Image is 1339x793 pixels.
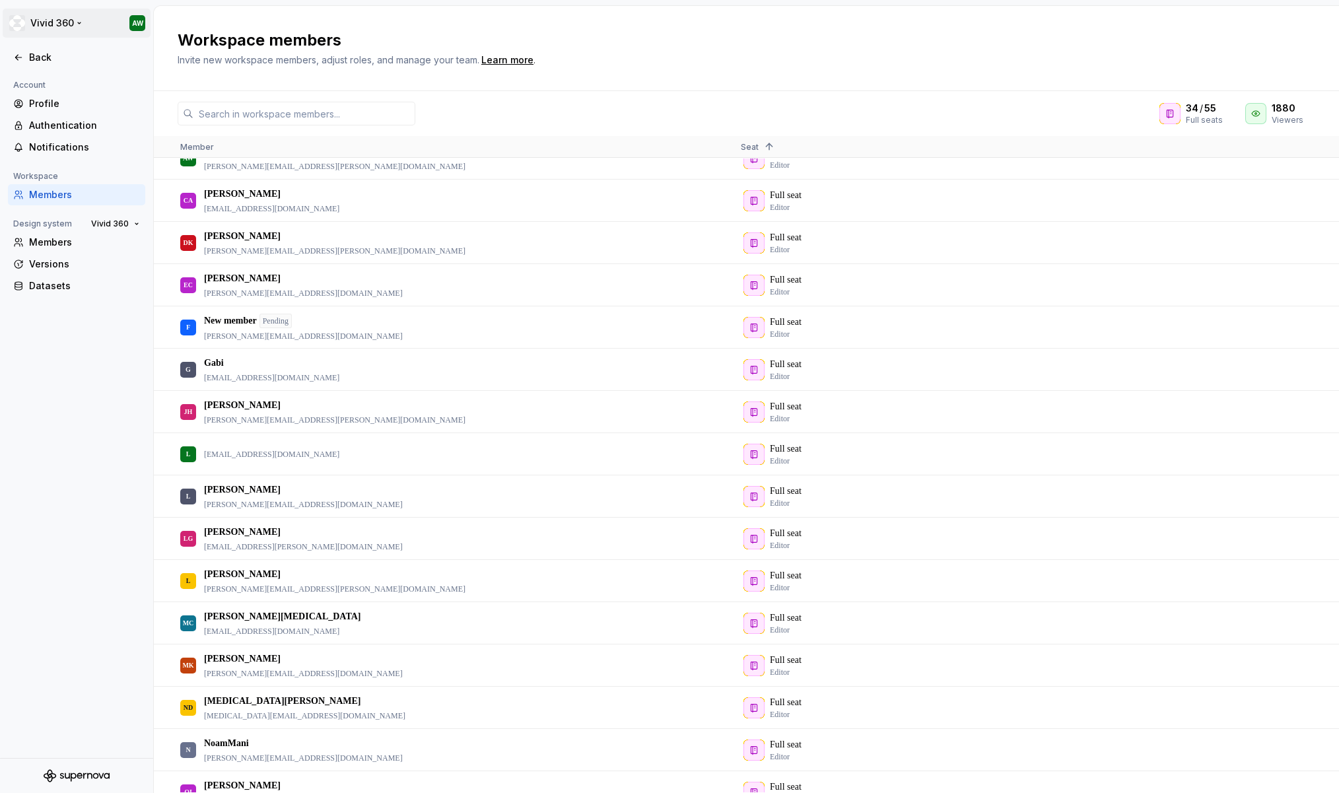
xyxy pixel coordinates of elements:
[204,161,465,172] p: [PERSON_NAME][EMAIL_ADDRESS][PERSON_NAME][DOMAIN_NAME]
[29,141,140,154] div: Notifications
[8,115,145,136] a: Authentication
[8,275,145,296] a: Datasets
[204,203,339,214] p: [EMAIL_ADDRESS][DOMAIN_NAME]
[193,102,415,125] input: Search in workspace members...
[29,258,140,271] div: Versions
[186,737,190,763] div: N
[186,441,191,467] div: L
[204,399,281,412] p: [PERSON_NAME]
[1204,102,1216,115] span: 55
[204,314,257,328] p: New member
[204,695,360,708] p: [MEDICAL_DATA][PERSON_NAME]
[204,584,465,594] p: [PERSON_NAME][EMAIL_ADDRESS][PERSON_NAME][DOMAIN_NAME]
[204,230,281,243] p: [PERSON_NAME]
[91,219,129,229] span: Vivid 360
[186,357,191,382] div: G
[204,710,405,721] p: [MEDICAL_DATA][EMAIL_ADDRESS][DOMAIN_NAME]
[204,568,281,581] p: [PERSON_NAME]
[44,769,110,782] svg: Supernova Logo
[29,188,140,201] div: Members
[8,254,145,275] a: Versions
[204,331,403,341] p: [PERSON_NAME][EMAIL_ADDRESS][DOMAIN_NAME]
[29,51,140,64] div: Back
[178,30,1299,51] h2: Workspace members
[204,753,403,763] p: [PERSON_NAME][EMAIL_ADDRESS][DOMAIN_NAME]
[184,230,193,256] div: DK
[178,54,479,65] span: Invite new workspace members, adjust roles, and manage your team.
[741,142,759,152] span: Seat
[204,526,281,539] p: [PERSON_NAME]
[183,610,194,636] div: MC
[8,47,145,68] a: Back
[204,652,281,666] p: [PERSON_NAME]
[481,53,533,67] a: Learn more
[186,568,191,594] div: L
[8,184,145,205] a: Members
[1186,102,1198,115] span: 34
[182,652,193,678] div: MK
[204,272,281,285] p: [PERSON_NAME]
[180,142,214,152] span: Member
[204,372,339,383] p: [EMAIL_ADDRESS][DOMAIN_NAME]
[186,483,191,509] div: L
[8,93,145,114] a: Profile
[204,737,249,750] p: NoamMani
[204,246,465,256] p: [PERSON_NAME][EMAIL_ADDRESS][PERSON_NAME][DOMAIN_NAME]
[8,77,51,93] div: Account
[1186,115,1229,125] div: Full seats
[1272,115,1309,125] div: Viewers
[204,626,379,637] p: [EMAIL_ADDRESS][DOMAIN_NAME]
[3,9,151,38] button: Vivid 360AW
[184,399,193,425] div: JH
[204,188,281,201] p: [PERSON_NAME]
[29,279,140,293] div: Datasets
[29,97,140,110] div: Profile
[186,314,190,340] div: F
[204,779,281,792] p: [PERSON_NAME]
[8,168,63,184] div: Workspace
[1272,102,1295,115] span: 1880
[8,137,145,158] a: Notifications
[479,55,535,65] span: .
[204,449,339,460] p: [EMAIL_ADDRESS][DOMAIN_NAME]
[204,610,360,623] p: [PERSON_NAME][MEDICAL_DATA]
[184,272,193,298] div: EC
[8,216,77,232] div: Design system
[204,357,224,370] p: Gabi
[204,541,403,552] p: [EMAIL_ADDRESS][PERSON_NAME][DOMAIN_NAME]
[259,314,292,328] div: Pending
[204,483,281,497] p: [PERSON_NAME]
[184,188,193,213] div: CA
[9,15,25,31] img: 317a9594-9ec3-41ad-b59a-e557b98ff41d.png
[29,119,140,132] div: Authentication
[204,288,403,298] p: [PERSON_NAME][EMAIL_ADDRESS][DOMAIN_NAME]
[204,499,403,510] p: [PERSON_NAME][EMAIL_ADDRESS][DOMAIN_NAME]
[29,236,140,249] div: Members
[184,695,193,720] div: ND
[204,668,403,679] p: [PERSON_NAME][EMAIL_ADDRESS][DOMAIN_NAME]
[184,526,193,551] div: LG
[8,232,145,253] a: Members
[204,415,465,425] p: [PERSON_NAME][EMAIL_ADDRESS][PERSON_NAME][DOMAIN_NAME]
[132,18,143,28] div: AW
[1186,102,1229,115] div: /
[183,145,193,171] div: AW
[30,17,74,30] div: Vivid 360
